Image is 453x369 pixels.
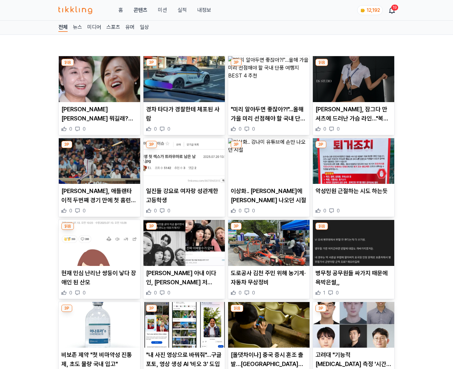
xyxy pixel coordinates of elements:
span: 0 [239,126,242,132]
div: 19 [391,5,398,11]
div: 3P [231,141,242,148]
div: 3P [146,305,157,312]
span: 0 [83,207,86,214]
span: 0 [83,126,86,132]
div: 읽음 병무청 공무원들 싸가지 때문에 욕박은썰,, 병무청 공무원들 싸가지 때문에 욕박은썰,, 1 0 [313,220,395,299]
p: 일진들 강요로 여자랑 성관계한 고등학생 [146,186,222,205]
img: "내 사진 영상으로 바꿔줘"…구글 포토, 영상 생성 AI '비오 3' 도입 [143,302,225,348]
div: 3P [61,305,72,312]
span: 0 [167,207,170,214]
div: 3P [315,141,326,148]
img: 티끌링 [58,6,92,14]
p: "미리 알아두면 좋잖아?!"...올해 가을 미리 선점해야 할 국내 단풍 여행지 BEST 4 추천 [231,105,307,123]
span: 0 [337,207,340,214]
p: [PERSON_NAME], 애틀랜타 이적 두번째 경기 만에 첫 홈런…7회 역전 3점포 [61,186,138,205]
div: 3P 악성민원 근절하는 시도 하는듯 악성민원 근절하는 시도 하는듯 0 0 [313,138,395,217]
span: 0 [167,290,170,296]
button: 미션 [158,6,167,14]
span: 0 [69,290,72,296]
span: 0 [252,290,255,296]
span: 0 [154,207,157,214]
span: 12,192 [367,8,380,13]
a: 스포츠 [106,23,120,32]
p: 고려대 "기능적 [MEDICAL_DATA] 측정 '시간 지연', 뇌 신호 전달 과정" 규명 [315,350,392,369]
span: 0 [83,290,86,296]
p: [PERSON_NAME], 잠그다 만 셔츠에 드러난 가슴 라인…"복장이 이래도 됩니까" 깜짝 [315,105,392,123]
div: 3P [146,223,157,230]
a: 실적 [178,6,187,14]
span: 0 [69,207,72,214]
span: 0 [167,126,170,132]
p: 도로공사 김천 주민 위해 농기계·자동차 무상정비 [231,269,307,287]
a: coin 12,192 [357,5,381,15]
img: 비보존 제약 "첫 비마약성 진통제, 초도 물량 국내 입고" [59,302,140,348]
span: 0 [239,207,242,214]
span: 0 [336,290,339,296]
span: 0 [239,290,242,296]
a: 유머 [125,23,135,32]
img: 경차 타다가 경찰한테 체포된 사람 [143,56,225,102]
p: [PERSON_NAME] 아내 이다인, [PERSON_NAME] 저격…"진짜 이해할 수 없네" [146,269,222,287]
p: 이상화.. [PERSON_NAME]에 [PERSON_NAME] 나오던 시절 [231,186,307,205]
div: 읽음 박미선 병명 뭐길래? 이경실 "잘 견디고 있지, 허망해 말고" 의미심장 글 화제 (+투병, 건강, 암) [PERSON_NAME] [PERSON_NAME] 뭐길래? [PE... [58,56,140,135]
img: 박미선 병명 뭐길래? 이경실 "잘 견디고 있지, 허망해 말고" 의미심장 글 화제 (+투병, 건강, 암) [59,56,140,102]
div: 읽음 맹승지, 잠그다 만 셔츠에 드러난 가슴 라인…"복장이 이래도 됩니까" 깜짝 [PERSON_NAME], 잠그다 만 셔츠에 드러난 가슴 라인…"복장이 이래도 됩니까" 깜짝 0 0 [313,56,395,135]
div: 3P 경차 타다가 경찰한테 체포된 사람 경차 타다가 경찰한테 체포된 사람 0 0 [143,56,225,135]
div: 읽음 [231,305,243,312]
div: 3P "미리 알아두면 좋잖아?!"...올해 가을 미리 선점해야 할 국내 단풍 여행지 BEST 4 추천 "미리 알아두면 좋잖아?!"...올해 가을 미리 선점해야 할 국내 단풍 ... [228,56,310,135]
div: 읽음 [315,223,328,230]
span: 0 [323,207,326,214]
img: coin [360,8,365,13]
a: 전체 [58,23,68,32]
a: 일상 [140,23,149,32]
span: 1 [323,290,325,296]
div: 읽음 현재 민심 난리난 쌍둥이 낳다 장애인 된 산모 현재 민심 난리난 쌍둥이 낳다 장애인 된 산모 0 0 [58,220,140,299]
img: 일진들 강요로 여자랑 성관계한 고등학생 [143,138,225,184]
img: 고려대 "기능적 MRI 측정 '시간 지연', 뇌 신호 전달 과정" 규명 [313,302,394,348]
a: 홈 [119,6,123,14]
p: 현재 민심 난리난 쌍둥이 낳다 장애인 된 산모 [61,269,138,287]
div: 읽음 [61,223,74,230]
span: 0 [252,126,255,132]
img: 도로공사 김천 주민 위해 농기계·자동차 무상정비 [228,220,310,266]
span: 0 [154,290,157,296]
img: 현재 민심 난리난 쌍둥이 낳다 장애인 된 산모 [59,220,140,266]
span: 0 [323,126,326,132]
span: 0 [252,207,255,214]
a: 콘텐츠 [134,6,147,14]
div: 3P [61,141,72,148]
a: 미디어 [87,23,101,32]
div: 3P 이승기 아내 이다인, MC몽 저격…"진짜 이해할 수 없네" [PERSON_NAME] 아내 이다인, [PERSON_NAME] 저격…"진짜 이해할 수 없네" 0 0 [143,220,225,299]
div: 3P 도로공사 김천 주민 위해 농기계·자동차 무상정비 도로공사 김천 주민 위해 농기계·자동차 무상정비 0 0 [228,220,310,299]
p: 비보존 제약 "첫 비마약성 진통제, 초도 물량 국내 입고" [61,350,138,369]
a: 19 [389,6,395,14]
div: 읽음 [61,59,74,66]
img: 이상화.. 강나미 유튜브에 손만 나오던 시절 [228,138,310,184]
img: 이승기 아내 이다인, MC몽 저격…"진짜 이해할 수 없네" [143,220,225,266]
p: "내 사진 영상으로 바꿔줘"…구글 포토, 영상 생성 AI '비오 3' 도입 [146,350,222,369]
a: 뉴스 [73,23,82,32]
img: [올댓차이나] 중국 증시 혼조 출발…상하이지수 0.15%↓ [228,302,310,348]
a: 내정보 [197,6,211,14]
div: 3P 이상화.. 강나미 유튜브에 손만 나오던 시절 이상화.. [PERSON_NAME]에 [PERSON_NAME] 나오던 시절 0 0 [228,138,310,217]
div: 3P [315,305,326,312]
span: 0 [337,126,340,132]
img: "미리 알아두면 좋잖아?!"...올해 가을 미리 선점해야 할 국내 단풍 여행지 BEST 4 추천 [228,56,310,102]
p: [PERSON_NAME] [PERSON_NAME] 뭐길래? [PERSON_NAME] "잘 견디고 있지, 허망해 말고" 의미심장 글 화제 (+투병, 건강, 암) [61,105,138,123]
span: 0 [154,126,157,132]
img: 김하성, 애틀랜타 이적 두번째 경기 만에 첫 홈런…7회 역전 3점포 [59,138,140,184]
img: 악성민원 근절하는 시도 하는듯 [313,138,394,184]
p: 경차 타다가 경찰한테 체포된 사람 [146,105,222,123]
span: 0 [69,126,72,132]
div: 3P 김하성, 애틀랜타 이적 두번째 경기 만에 첫 홈런…7회 역전 3점포 [PERSON_NAME], 애틀랜타 이적 두번째 경기 만에 첫 홈런…7회 역전 3점포 0 0 [58,138,140,217]
div: 3P 일진들 강요로 여자랑 성관계한 고등학생 일진들 강요로 여자랑 성관계한 고등학생 0 0 [143,138,225,217]
div: 3P [146,141,157,148]
p: [올댓차이나] 중국 증시 혼조 출발…[GEOGRAPHIC_DATA]지수 0.15%↓ [231,350,307,369]
img: 병무청 공무원들 싸가지 때문에 욕박은썰,, [313,220,394,266]
p: 병무청 공무원들 싸가지 때문에 욕박은썰,, [315,269,392,287]
div: 3P [231,223,242,230]
img: 맹승지, 잠그다 만 셔츠에 드러난 가슴 라인…"복장이 이래도 됩니까" 깜짝 [313,56,394,102]
div: 3P [146,59,157,66]
div: 읽음 [315,59,328,66]
div: 3P [231,59,242,66]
